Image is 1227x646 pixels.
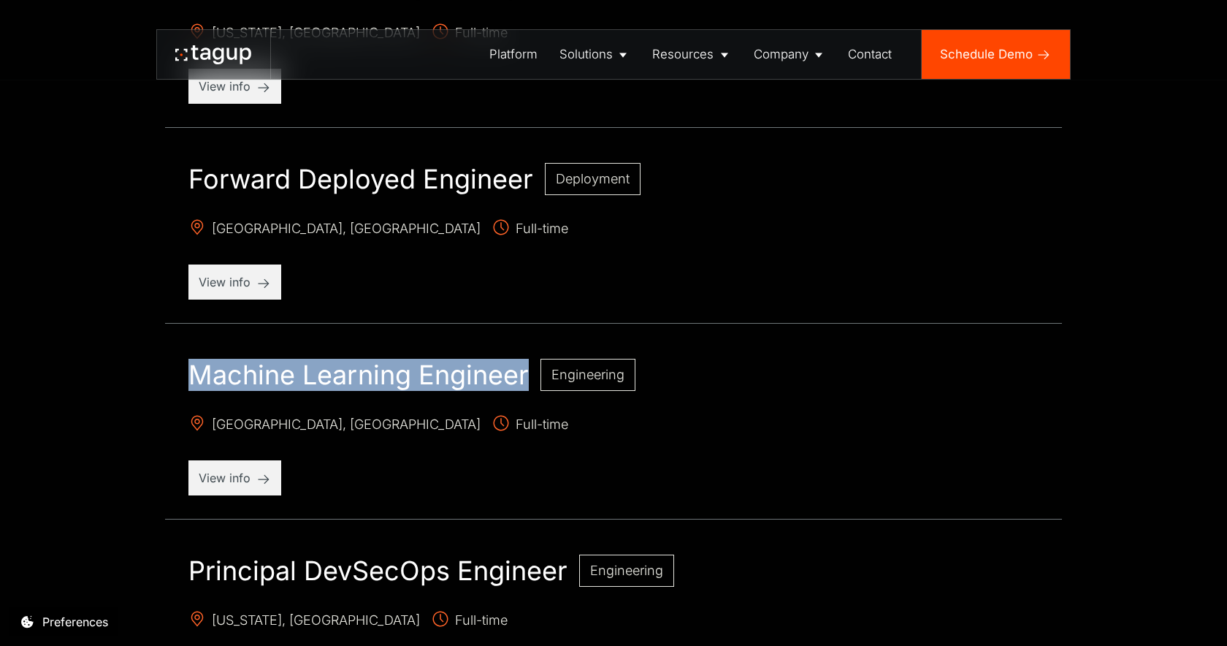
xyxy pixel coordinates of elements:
div: Platform [489,45,538,64]
a: Resources [642,30,744,79]
div: Preferences [42,613,108,631]
h2: Machine Learning Engineer [188,359,529,391]
span: [US_STATE], [GEOGRAPHIC_DATA] [188,610,420,633]
p: View info [199,77,271,95]
div: Solutions [559,45,613,64]
a: Platform [479,30,548,79]
span: [GEOGRAPHIC_DATA], [GEOGRAPHIC_DATA] [188,414,481,437]
p: View info [199,469,271,487]
span: Full-time [432,610,508,633]
span: Engineering [590,563,663,578]
div: Contact [848,45,892,64]
div: Company [754,45,809,64]
a: Company [743,30,838,79]
a: Solutions [548,30,642,79]
span: [GEOGRAPHIC_DATA], [GEOGRAPHIC_DATA] [188,218,481,241]
div: Schedule Demo [940,45,1033,64]
p: View info [199,273,271,291]
span: Full-time [492,414,568,437]
a: Schedule Demo [922,30,1070,79]
span: Engineering [551,367,624,382]
h2: Principal DevSecOps Engineer [188,555,567,587]
span: Deployment [556,171,630,186]
span: Full-time [492,218,568,241]
a: Contact [838,30,903,79]
h2: Forward Deployed Engineer [188,163,533,195]
div: Resources [652,45,714,64]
